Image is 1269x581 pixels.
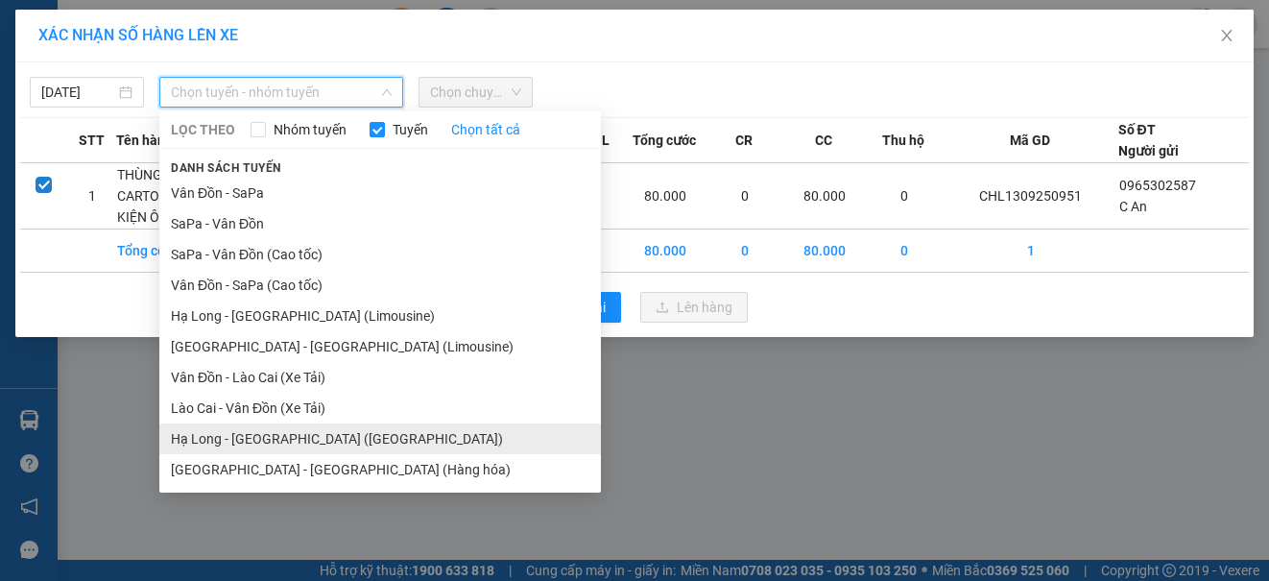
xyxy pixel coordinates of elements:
strong: 0888 827 827 - 0848 827 827 [40,90,192,124]
td: 1 [944,230,1117,273]
div: Số ĐT Người gửi [1118,119,1179,161]
li: Vân Đồn - SaPa [159,178,601,208]
span: Nhóm tuyến [266,119,354,140]
td: 80.000 [625,230,705,273]
td: Tổng cộng [116,230,205,273]
span: Chọn chuyến [430,78,521,107]
span: 0965302587 [1119,178,1196,193]
span: Mã GD [1010,130,1050,151]
td: 80.000 [784,163,864,230]
li: Lào Cai - Vân Đồn (Xe Tải) [159,393,601,424]
td: 0 [705,163,784,230]
span: CR [735,130,753,151]
span: Tuyến [385,119,436,140]
span: Chọn tuyến - nhóm tuyến [171,78,392,107]
td: 80.000 [625,163,705,230]
button: uploadLên hàng [640,292,748,323]
td: 0 [864,230,944,273]
span: Tên hàng [116,130,173,151]
span: STT [79,130,105,151]
td: 80.000 [784,230,864,273]
span: Gửi hàng Hạ Long: Hotline: [17,129,184,180]
span: close [1219,28,1234,43]
span: Danh sách tuyến [159,159,293,177]
td: 1 [68,163,116,230]
span: CC [815,130,832,151]
td: CHL1309250951 [944,163,1117,230]
li: Vân Đồn - SaPa (Cao tốc) [159,270,601,301]
span: down [381,86,393,98]
td: 0 [705,230,784,273]
span: C An [1119,199,1147,214]
li: Vân Đồn - Lào Cai (Xe Tải) [159,362,601,393]
td: THÙNG CARTON PHỤ KIỆN Ô TÔ [116,163,205,230]
a: Chọn tất cả [451,119,520,140]
button: Close [1200,10,1254,63]
span: XÁC NHẬN SỐ HÀNG LÊN XE [38,26,238,44]
span: Gửi hàng [GEOGRAPHIC_DATA]: Hotline: [9,56,193,124]
li: [GEOGRAPHIC_DATA] - [GEOGRAPHIC_DATA] (Limousine) [159,331,601,362]
span: Tổng cước [633,130,696,151]
li: Hạ Long - [GEOGRAPHIC_DATA] ([GEOGRAPHIC_DATA]) [159,424,601,454]
li: SaPa - Vân Đồn (Cao tốc) [159,239,601,270]
li: SaPa - Vân Đồn [159,208,601,239]
li: Hạ Long - [GEOGRAPHIC_DATA] (Limousine) [159,301,601,331]
strong: Công ty TNHH Phúc Xuyên [20,10,180,51]
span: Thu hộ [882,130,924,151]
strong: 024 3236 3236 - [10,73,193,107]
li: [GEOGRAPHIC_DATA] - [GEOGRAPHIC_DATA] (Hàng hóa) [159,454,601,485]
td: 0 [864,163,944,230]
span: LỌC THEO [171,119,235,140]
input: 13/09/2025 [41,82,115,103]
